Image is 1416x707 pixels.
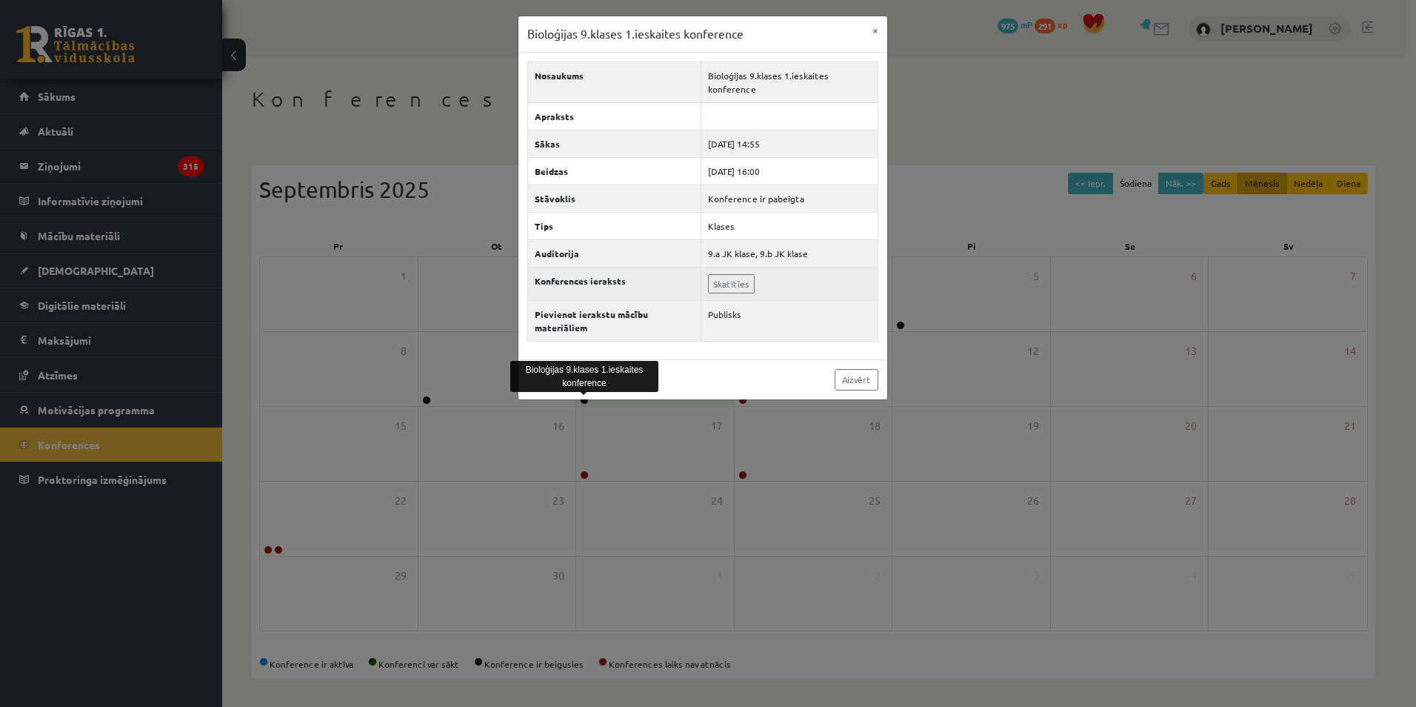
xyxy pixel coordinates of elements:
[527,157,701,185] th: Beidzas
[701,300,878,341] td: Publisks
[527,25,744,43] h3: Bioloģijas 9.klases 1.ieskaites konference
[708,274,755,293] a: Skatīties
[510,361,658,392] div: Bioloģijas 9.klases 1.ieskaites konference
[527,212,701,239] th: Tips
[701,212,878,239] td: Klases
[527,300,701,341] th: Pievienot ierakstu mācību materiāliem
[527,267,701,300] th: Konferences ieraksts
[701,130,878,157] td: [DATE] 14:55
[527,102,701,130] th: Apraksts
[701,157,878,185] td: [DATE] 16:00
[701,185,878,212] td: Konference ir pabeigta
[864,16,887,44] button: ×
[527,62,701,102] th: Nosaukums
[527,130,701,157] th: Sākas
[701,62,878,102] td: Bioloģijas 9.klases 1.ieskaites konference
[527,239,701,267] th: Auditorija
[701,239,878,267] td: 9.a JK klase, 9.b JK klase
[527,185,701,212] th: Stāvoklis
[835,369,878,391] a: Aizvērt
